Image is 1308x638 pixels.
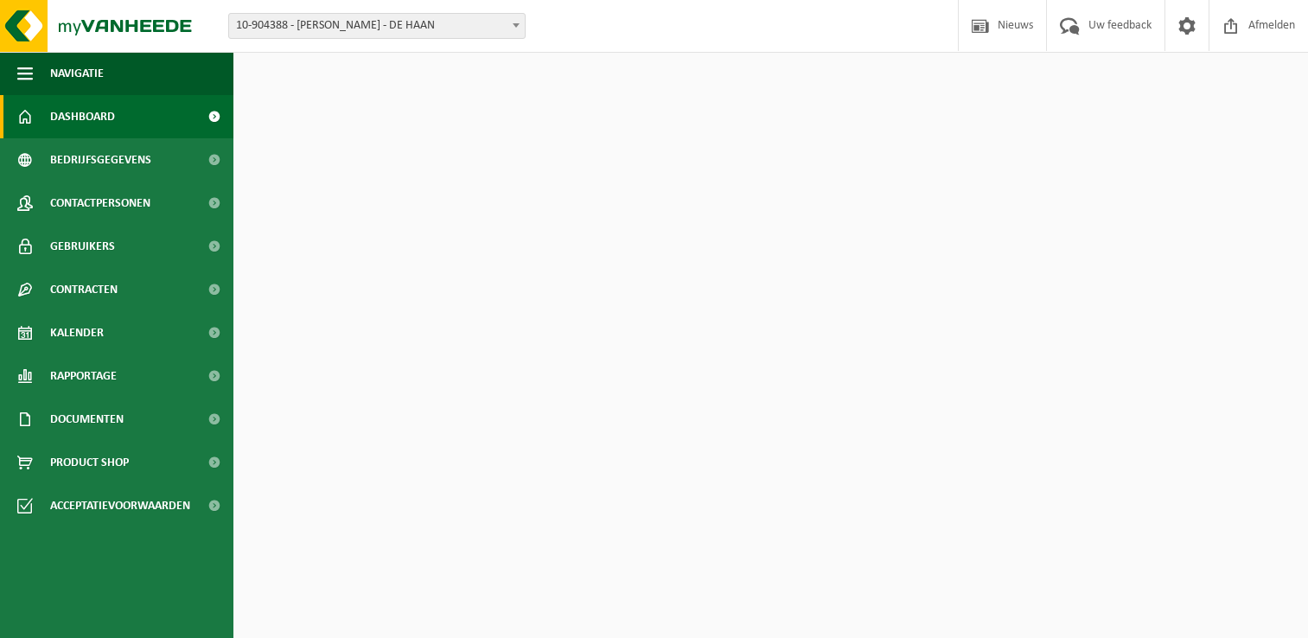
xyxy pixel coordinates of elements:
span: 10-904388 - CASANOVA - ELEWAUT LIEVEN - DE HAAN [229,14,525,38]
span: Acceptatievoorwaarden [50,484,190,527]
span: Documenten [50,398,124,441]
span: Contracten [50,268,118,311]
span: Product Shop [50,441,129,484]
span: 10-904388 - CASANOVA - ELEWAUT LIEVEN - DE HAAN [228,13,526,39]
span: Navigatie [50,52,104,95]
span: Dashboard [50,95,115,138]
span: Rapportage [50,354,117,398]
span: Gebruikers [50,225,115,268]
span: Contactpersonen [50,182,150,225]
span: Bedrijfsgegevens [50,138,151,182]
span: Kalender [50,311,104,354]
